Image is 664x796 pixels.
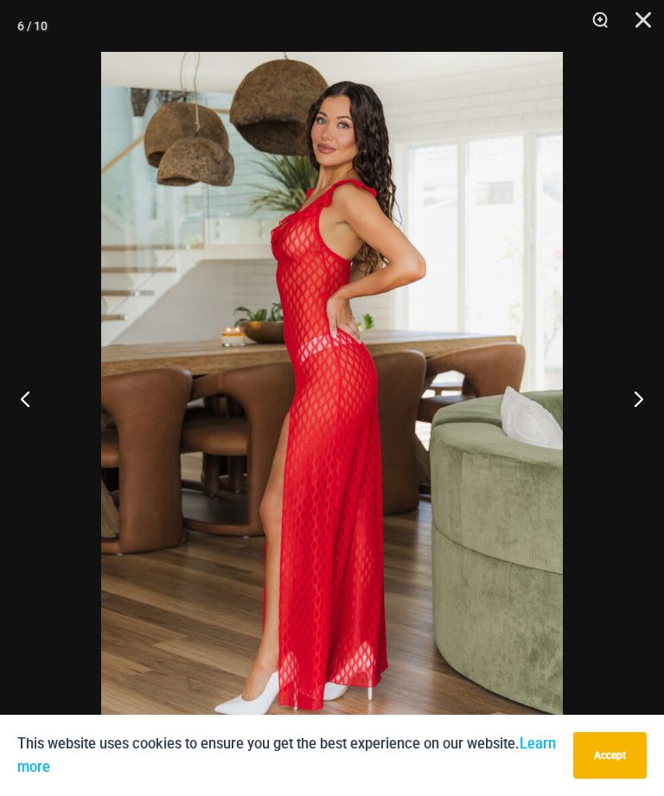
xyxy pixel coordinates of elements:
[17,736,556,775] a: Learn more
[17,732,560,779] p: This website uses cookies to ensure you get the best experience on our website.
[17,13,48,39] div: 6 / 10
[599,355,664,442] button: Next
[573,732,647,779] button: Accept
[101,52,563,744] img: Sometimes Red 587 Dress 03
